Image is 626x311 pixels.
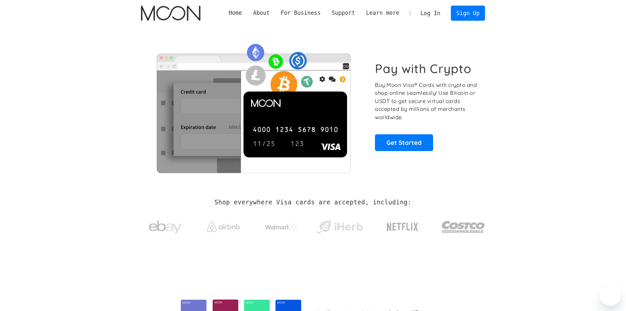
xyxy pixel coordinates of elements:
h2: Shop everywhere Visa cards are accepted, including: [215,199,411,206]
img: Walmart [265,223,298,231]
a: home [141,6,200,21]
div: About [253,9,270,17]
a: Log In [415,6,446,20]
iframe: Nút để khởi chạy cửa sổ nhắn tin [600,285,621,306]
div: For Business [281,9,320,17]
img: Airbnb [207,222,240,232]
div: Support [332,9,355,17]
div: For Business [275,9,326,17]
a: Home [223,9,247,17]
img: Moon Cards let you spend your crypto anywhere Visa is accepted. [141,39,366,173]
img: Costco [441,215,485,239]
div: Learn more [366,9,399,17]
p: Buy Moon Visa® Cards with crypto and shop online seamlessly! Use Bitcoin or USDT to get secure vi... [375,81,478,121]
a: Netflix [373,212,432,239]
a: Get Started [375,134,433,151]
a: Sign Up [451,6,485,20]
a: iHerb [315,212,364,239]
h1: Pay with Crypto [375,61,472,76]
div: Learn more [360,9,405,17]
img: Netflix [386,219,419,235]
img: Moon Logo [141,6,200,21]
img: iHerb [315,219,364,236]
div: About [247,9,275,17]
a: Walmart [257,217,306,234]
img: ebay [149,217,182,238]
a: ebay [141,210,190,241]
div: Support [326,9,360,17]
a: Costco [441,208,485,243]
a: Airbnb [199,215,248,235]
